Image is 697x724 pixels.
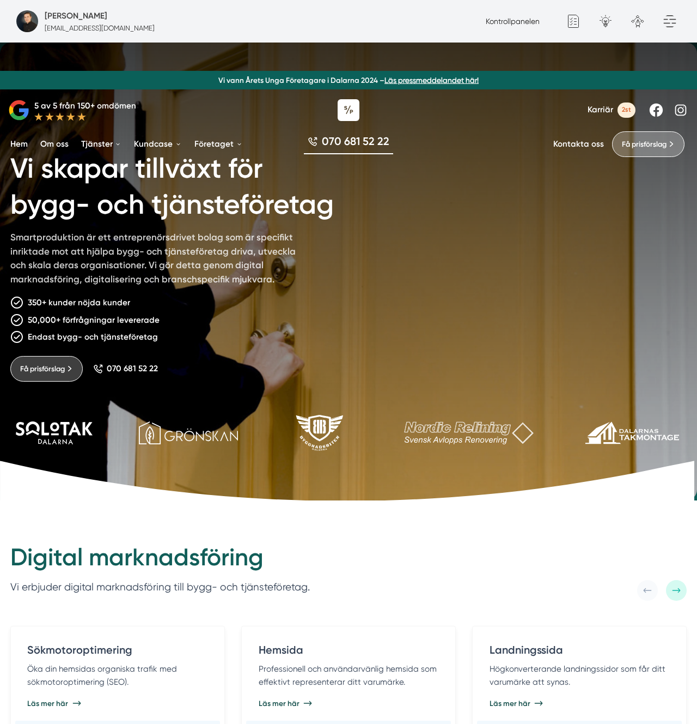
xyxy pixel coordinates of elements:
[27,662,207,689] p: Öka din hemsidas organiska trafik med sökmotoroptimering (SEO).
[259,698,299,709] span: Läs mer här
[10,542,310,579] h2: Digital marknadsföring
[4,75,693,86] p: Vi vann Årets Unga Företagare i Dalarna 2024 –
[612,131,684,157] a: Få prisförslag
[45,23,155,33] p: [EMAIL_ADDRESS][DOMAIN_NAME]
[93,364,158,374] a: 070 681 52 22
[27,643,207,662] h4: Sökmotoroptimering
[38,131,71,158] a: Om oss
[45,9,107,22] h5: Super Administratör
[28,296,130,309] p: 350+ kunder nöjda kunder
[79,131,124,158] a: Tjänster
[10,138,395,231] h1: Vi skapar tillväxt för bygg- och tjänsteföretag
[27,698,68,709] span: Läs mer här
[490,643,670,662] h4: Landningssida
[132,131,184,158] a: Kundcase
[107,364,158,374] span: 070 681 52 22
[16,10,38,32] img: foretagsbild-pa-smartproduktion-ett-foretag-i-dalarnas-lan-2023.jpg
[8,131,30,158] a: Hem
[322,134,389,149] span: 070 681 52 22
[304,134,394,155] a: 070 681 52 22
[192,131,244,158] a: Företaget
[10,579,310,595] p: Vi erbjuder digital marknadsföring till bygg- och tjänsteföretag.
[617,102,635,117] span: 2st
[486,17,540,26] a: Kontrollpanelen
[588,102,635,117] a: Karriär 2st
[259,662,439,689] p: Professionell och användarvänlig hemsida som effektivt representerar ditt varumärke.
[490,698,530,709] span: Läs mer här
[259,643,439,662] h4: Hemsida
[10,231,308,291] p: Smartproduktion är ett entreprenörsdrivet bolag som är specifikt inriktade mot att hjälpa bygg- o...
[34,99,136,112] p: 5 av 5 från 150+ omdömen
[588,105,613,115] span: Karriär
[490,662,670,689] p: Högkonverterande landningssidor som får ditt varumärke att synas.
[10,356,83,382] a: Få prisförslag
[28,330,158,343] p: Endast bygg- och tjänsteföretag
[28,313,160,327] p: 50,000+ förfrågningar levererade
[384,76,479,85] a: Läs pressmeddelandet här!
[553,139,604,149] a: Kontakta oss
[20,363,65,375] span: Få prisförslag
[622,138,667,150] span: Få prisförslag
